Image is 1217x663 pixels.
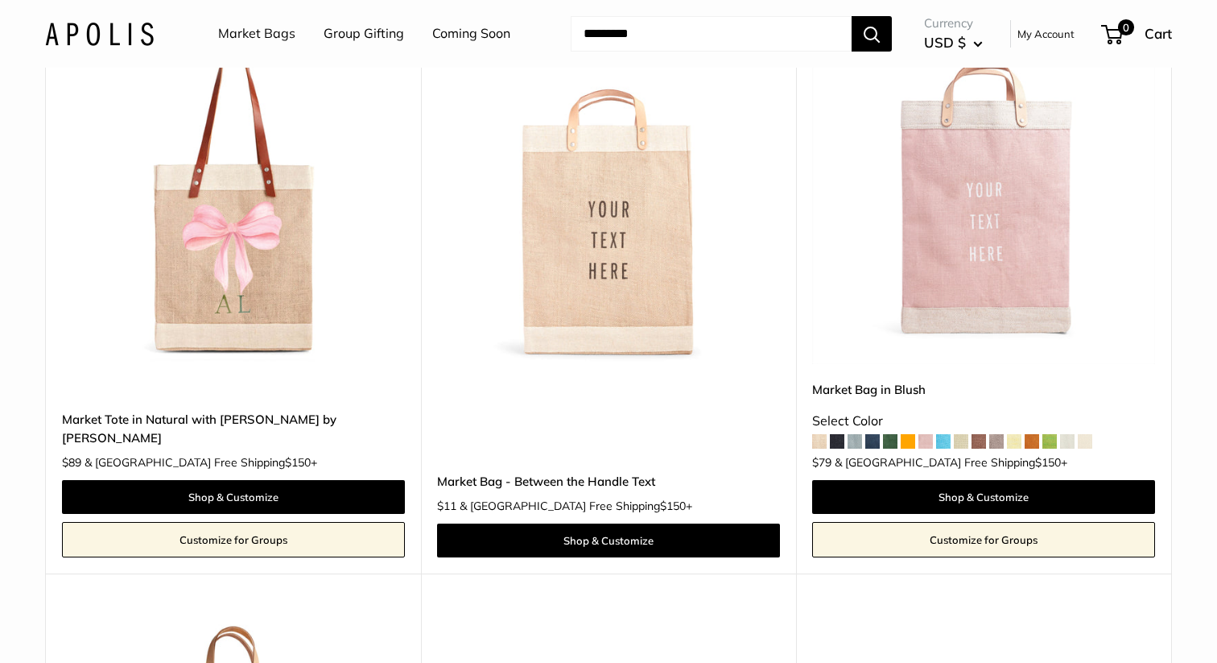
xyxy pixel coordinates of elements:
span: & [GEOGRAPHIC_DATA] Free Shipping + [85,457,317,468]
img: Apolis [45,22,154,45]
a: My Account [1017,24,1075,44]
span: $89 [62,455,81,470]
a: Shop & Customize [62,480,405,514]
a: Coming Soon [432,22,510,46]
a: Shop & Customize [437,524,780,557]
span: $79 [812,455,831,470]
span: $150 [1035,455,1061,470]
span: 0 [1118,19,1134,35]
span: Cart [1145,25,1172,42]
div: Select Color [812,409,1155,433]
a: Customize for Groups [62,522,405,557]
a: Market Tote in Natural with Rose Bow by Amy LogsdonMarket Tote in Natural with Rose Bow by Amy Lo... [62,21,405,364]
img: Market Tote in Natural with Rose Bow by Amy Logsdon [62,21,405,364]
button: Search [852,16,892,52]
span: Currency [924,12,983,35]
input: Search... [571,16,852,52]
a: Market Bags [218,22,295,46]
span: $11 [437,499,456,513]
a: description_Make it yours with custom printed text.Market Bag - Between the Handle Text [437,21,780,364]
a: Customize for Groups [812,522,1155,557]
a: Market Bag in Blush [812,380,1155,399]
span: USD $ [924,34,966,51]
a: 0 Cart [1103,21,1172,47]
a: Shop & Customize [812,480,1155,514]
span: & [GEOGRAPHIC_DATA] Free Shipping + [460,500,692,512]
a: Group Gifting [324,22,404,46]
span: $150 [285,455,311,470]
a: Market Bag - Between the Handle Text [437,472,780,491]
img: description_Our first Blush Market Bag [812,21,1155,364]
a: Market Tote in Natural with [PERSON_NAME] by [PERSON_NAME] [62,410,405,448]
button: USD $ [924,30,983,56]
a: description_Our first Blush Market BagMarket Bag in Blush [812,21,1155,364]
span: & [GEOGRAPHIC_DATA] Free Shipping + [835,457,1067,468]
img: description_Make it yours with custom printed text. [437,21,780,364]
span: $150 [660,499,686,513]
